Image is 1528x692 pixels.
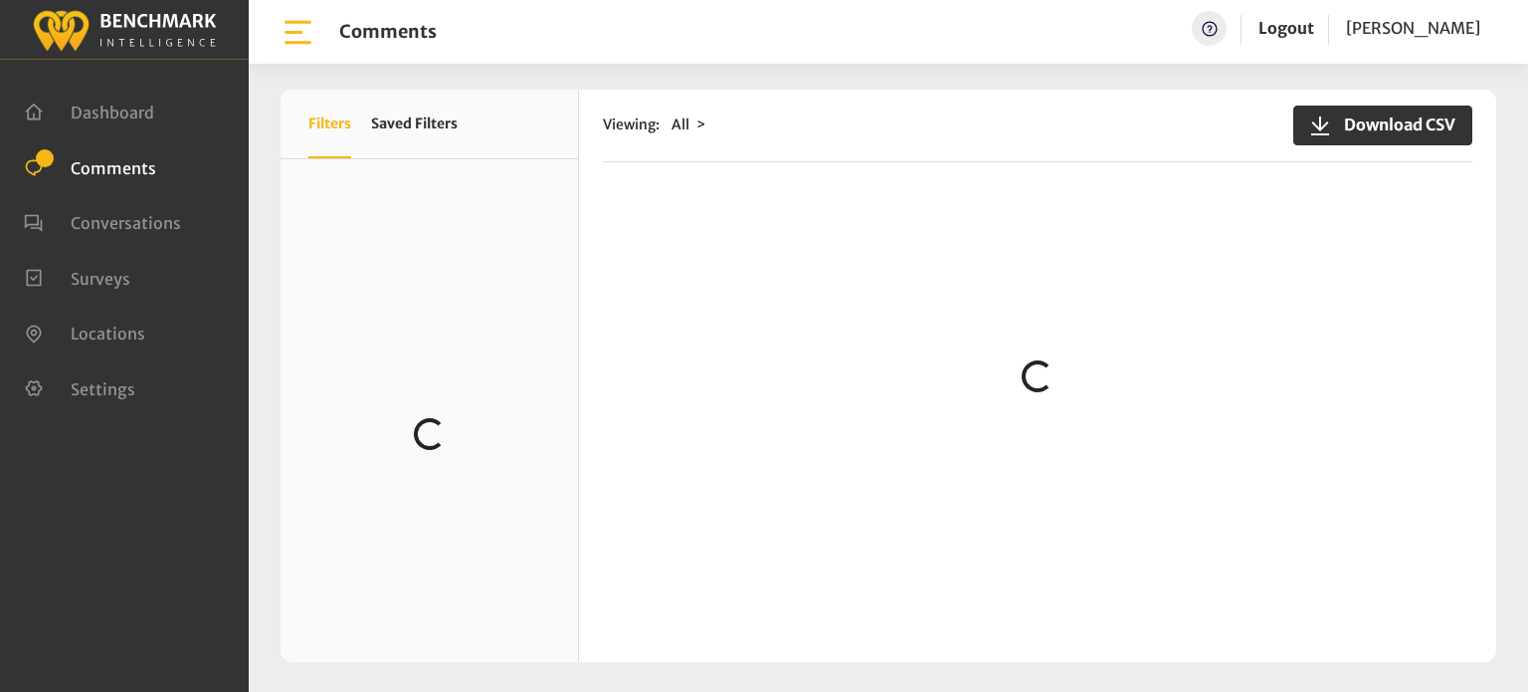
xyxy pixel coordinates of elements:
span: Viewing: [603,115,660,135]
span: Settings [71,378,135,398]
a: [PERSON_NAME] [1346,11,1480,46]
span: Dashboard [71,103,154,122]
span: Download CSV [1332,113,1455,136]
a: Surveys [24,267,130,287]
a: Dashboard [24,101,154,120]
span: Locations [71,324,145,344]
a: Logout [1258,11,1314,46]
span: Comments [71,157,156,177]
img: bar [281,15,315,50]
button: Download CSV [1293,106,1472,145]
span: Conversations [71,213,181,233]
button: Saved Filters [371,90,458,158]
img: benchmark [32,5,217,54]
h1: Comments [339,21,437,43]
span: All [671,115,689,133]
a: Comments [24,156,156,176]
span: [PERSON_NAME] [1346,18,1480,38]
a: Locations [24,322,145,342]
span: Surveys [71,268,130,288]
a: Settings [24,377,135,397]
a: Logout [1258,18,1314,38]
button: Filters [308,90,351,158]
a: Conversations [24,211,181,231]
